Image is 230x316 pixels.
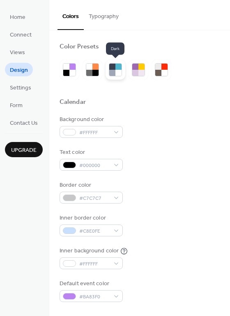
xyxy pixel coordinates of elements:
[79,260,110,268] span: #FFFFFF
[5,10,30,23] a: Home
[79,161,110,170] span: #000000
[5,98,28,112] a: Form
[60,181,121,190] div: Border color
[60,43,99,51] div: Color Presets
[60,247,119,255] div: Inner background color
[79,128,110,137] span: #FFFFFF
[5,116,43,129] a: Contact Us
[11,146,37,155] span: Upgrade
[10,84,31,92] span: Settings
[10,31,32,39] span: Connect
[60,279,121,288] div: Default event color
[10,48,25,57] span: Views
[5,45,30,59] a: Views
[5,80,36,94] a: Settings
[10,101,23,110] span: Form
[10,119,38,128] span: Contact Us
[79,227,110,236] span: #C8E0FE
[60,98,86,107] div: Calendar
[5,27,37,41] a: Connect
[60,115,121,124] div: Background color
[106,42,124,55] span: Dark
[60,214,121,222] div: Inner border color
[79,194,110,203] span: #C7C7C7
[79,293,110,301] span: #BA83F0
[10,66,28,75] span: Design
[5,63,33,76] a: Design
[10,13,25,22] span: Home
[5,142,43,157] button: Upgrade
[60,148,121,157] div: Text color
